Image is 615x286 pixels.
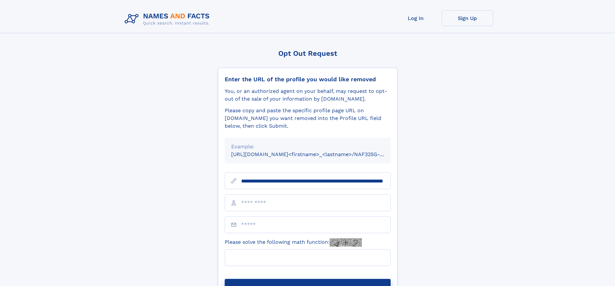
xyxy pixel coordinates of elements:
[225,107,391,130] div: Please copy and paste the specific profile page URL on [DOMAIN_NAME] you want removed into the Pr...
[390,10,442,26] a: Log In
[122,10,215,28] img: Logo Names and Facts
[231,151,403,157] small: [URL][DOMAIN_NAME]<firstname>_<lastname>/NAF325G-xxxxxxxx
[231,143,384,151] div: Example:
[442,10,493,26] a: Sign Up
[218,49,397,57] div: Opt Out Request
[225,76,391,83] div: Enter the URL of the profile you would like removed
[225,238,362,247] label: Please solve the following math function:
[225,87,391,103] div: You, or an authorized agent on your behalf, may request to opt-out of the sale of your informatio...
